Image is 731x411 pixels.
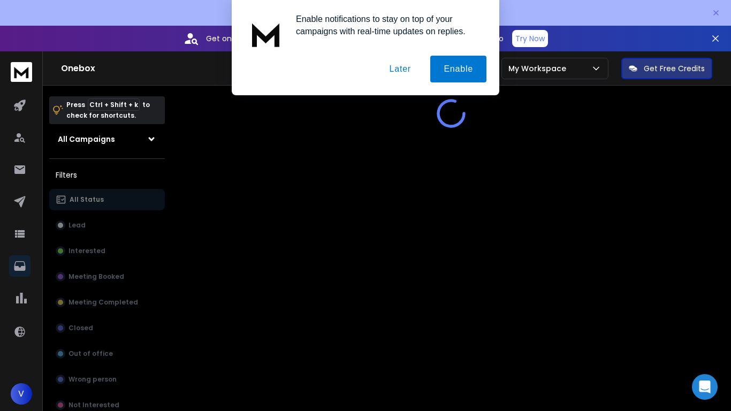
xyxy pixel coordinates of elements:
p: Press to check for shortcuts. [66,100,150,121]
img: notification icon [245,13,287,56]
h1: All Campaigns [58,134,115,144]
h3: Filters [49,168,165,182]
button: V [11,383,32,405]
button: Enable [430,56,486,82]
button: All Campaigns [49,128,165,150]
button: Later [376,56,424,82]
div: Enable notifications to stay on top of your campaigns with real-time updates on replies. [287,13,486,37]
div: Open Intercom Messenger [692,374,718,400]
span: Ctrl + Shift + k [88,98,140,111]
